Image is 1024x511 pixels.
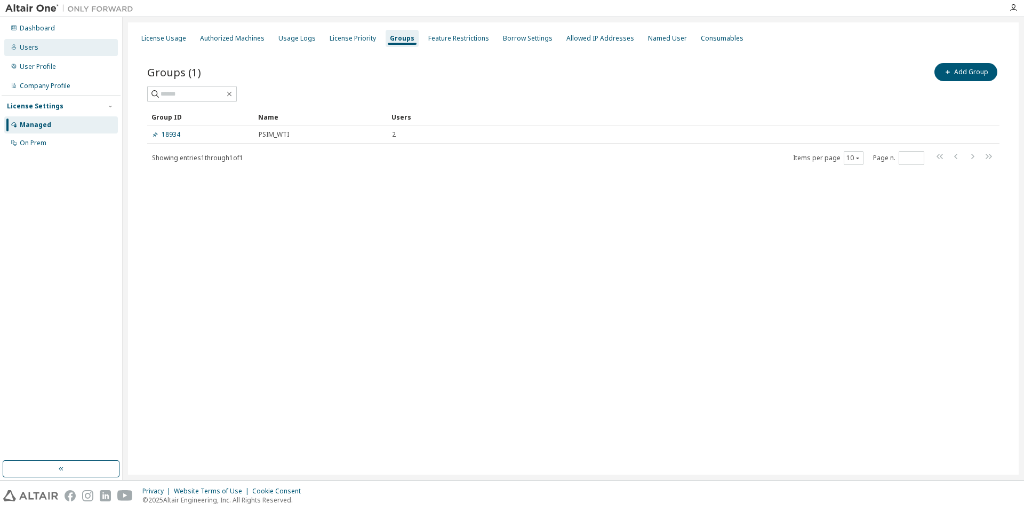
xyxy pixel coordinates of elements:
[82,490,93,501] img: instagram.svg
[142,496,307,505] p: © 2025 Altair Engineering, Inc. All Rights Reserved.
[934,63,997,81] button: Add Group
[20,139,46,147] div: On Prem
[3,490,58,501] img: altair_logo.svg
[100,490,111,501] img: linkedin.svg
[259,130,289,139] span: PSIM_WTI
[566,34,634,43] div: Allowed IP Addresses
[152,130,180,139] a: 18934
[142,487,174,496] div: Privacy
[141,34,186,43] div: License Usage
[5,3,139,14] img: Altair One
[503,34,553,43] div: Borrow Settings
[873,151,924,165] span: Page n.
[7,102,63,111] div: License Settings
[20,43,38,52] div: Users
[391,108,970,125] div: Users
[20,24,55,33] div: Dashboard
[793,151,863,165] span: Items per page
[20,121,51,129] div: Managed
[330,34,376,43] div: License Priority
[65,490,76,501] img: facebook.svg
[151,108,250,125] div: Group ID
[392,130,396,139] span: 2
[20,82,70,90] div: Company Profile
[701,34,743,43] div: Consumables
[428,34,489,43] div: Feature Restrictions
[258,108,383,125] div: Name
[174,487,252,496] div: Website Terms of Use
[846,154,861,162] button: 10
[147,65,201,80] span: Groups (1)
[200,34,265,43] div: Authorized Machines
[117,490,133,501] img: youtube.svg
[390,34,414,43] div: Groups
[648,34,687,43] div: Named User
[252,487,307,496] div: Cookie Consent
[20,62,56,71] div: User Profile
[278,34,316,43] div: Usage Logs
[152,153,243,162] span: Showing entries 1 through 1 of 1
